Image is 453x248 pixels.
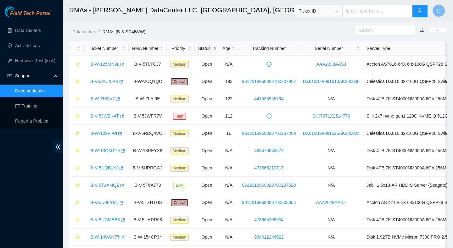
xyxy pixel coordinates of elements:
[15,115,58,127] p: Report a Problem
[129,142,167,159] td: B-W-13REYX8
[75,62,80,67] span: star
[75,200,80,205] span: star
[171,78,188,85] span: Critical
[90,62,119,67] a: B-W-125MN9L
[213,47,217,50] span: filter
[171,199,188,206] span: Critical
[75,148,80,153] span: star
[75,166,80,171] span: star
[8,74,12,78] span: read
[129,159,167,177] td: B-V-5URRGG2
[219,90,238,107] td: 122
[90,200,119,205] a: B-V-5U0EYMJ
[219,107,238,125] td: 112
[15,43,40,48] a: Activity Logs
[72,29,96,34] a: Datacenters
[299,6,338,16] span: Ticket ID
[312,113,350,118] a: S407071X2514776
[90,234,120,240] a: B-W-14W8Y75
[195,194,219,211] td: Open
[219,142,238,159] td: N/A
[254,217,283,222] a: 473665209654
[75,218,80,223] span: star
[75,131,80,136] span: star
[75,183,80,188] span: star
[342,5,413,17] input: Enter text here...
[129,107,167,125] td: B-V-5JWFR7V
[129,211,167,229] td: B-V-5UHRR68
[129,194,167,211] td: B-V-5TZHTHS
[219,194,238,211] td: N/A
[5,6,32,17] img: Akamai Technologies
[219,177,238,194] td: N/A
[73,111,80,121] button: star
[303,79,360,84] a: DX010B2F091610AK200030
[359,27,406,34] input: Search
[299,211,363,229] td: N/A
[129,125,167,142] td: B-V-5RDQ4VO
[75,96,80,102] span: star
[195,229,219,246] td: Open
[195,211,219,229] td: Open
[415,25,429,35] button: download
[15,69,52,82] span: Support
[98,29,100,34] span: /
[195,125,219,142] td: Open
[173,113,186,120] span: High
[195,73,219,90] td: Open
[129,90,167,107] td: B-W-ZLAI9E
[264,113,274,118] span: plus-circle
[219,229,238,246] td: N/A
[195,56,219,73] td: Open
[73,163,80,173] button: star
[75,235,80,240] span: star
[316,200,346,205] a: AAA2029AAKH
[73,197,80,207] button: star
[75,114,80,119] span: star
[299,177,363,194] td: N/A
[316,62,346,67] a: AAA2038AASJ
[15,88,45,93] a: Documentation
[170,61,189,68] span: Medium
[195,159,219,177] td: Open
[299,159,363,177] td: N/A
[15,28,41,33] a: Data Centers
[129,56,167,73] td: B-V-5T0TOJ7
[10,11,50,17] span: Field Tech Portal
[170,217,189,223] span: Medium
[73,94,80,104] button: star
[195,177,219,194] td: Open
[437,7,441,15] span: C
[53,141,63,153] span: double-left
[129,73,167,90] td: B-W-VOQ1QC
[129,229,167,246] td: B-W-154CP34
[242,131,296,136] a: 9612018969028700237209
[73,59,80,69] button: star
[299,142,363,159] td: N/A
[299,229,363,246] td: N/A
[102,29,145,34] a: RMAs (B-3-SD4BVW)
[254,96,283,101] a: 441536955794
[90,79,118,84] a: B-V-5AU2LPX
[173,182,185,189] span: Low
[195,142,219,159] td: Open
[170,130,189,137] span: Medium
[435,28,440,32] span: ellipsis
[412,5,428,17] button: search
[170,234,189,241] span: Medium
[219,211,238,229] td: N/A
[238,41,299,56] th: Tracking Number
[73,76,80,86] button: star
[254,234,283,240] a: 884012246922
[264,111,274,121] button: plus-circle
[299,90,363,107] td: N/A
[433,4,445,17] button: C
[219,73,238,90] td: 193
[195,90,219,107] td: Open
[219,159,238,177] td: N/A
[417,8,422,14] span: search
[73,232,80,242] button: star
[15,103,37,108] a: FT Training
[420,28,424,33] a: download
[212,44,218,53] span: filter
